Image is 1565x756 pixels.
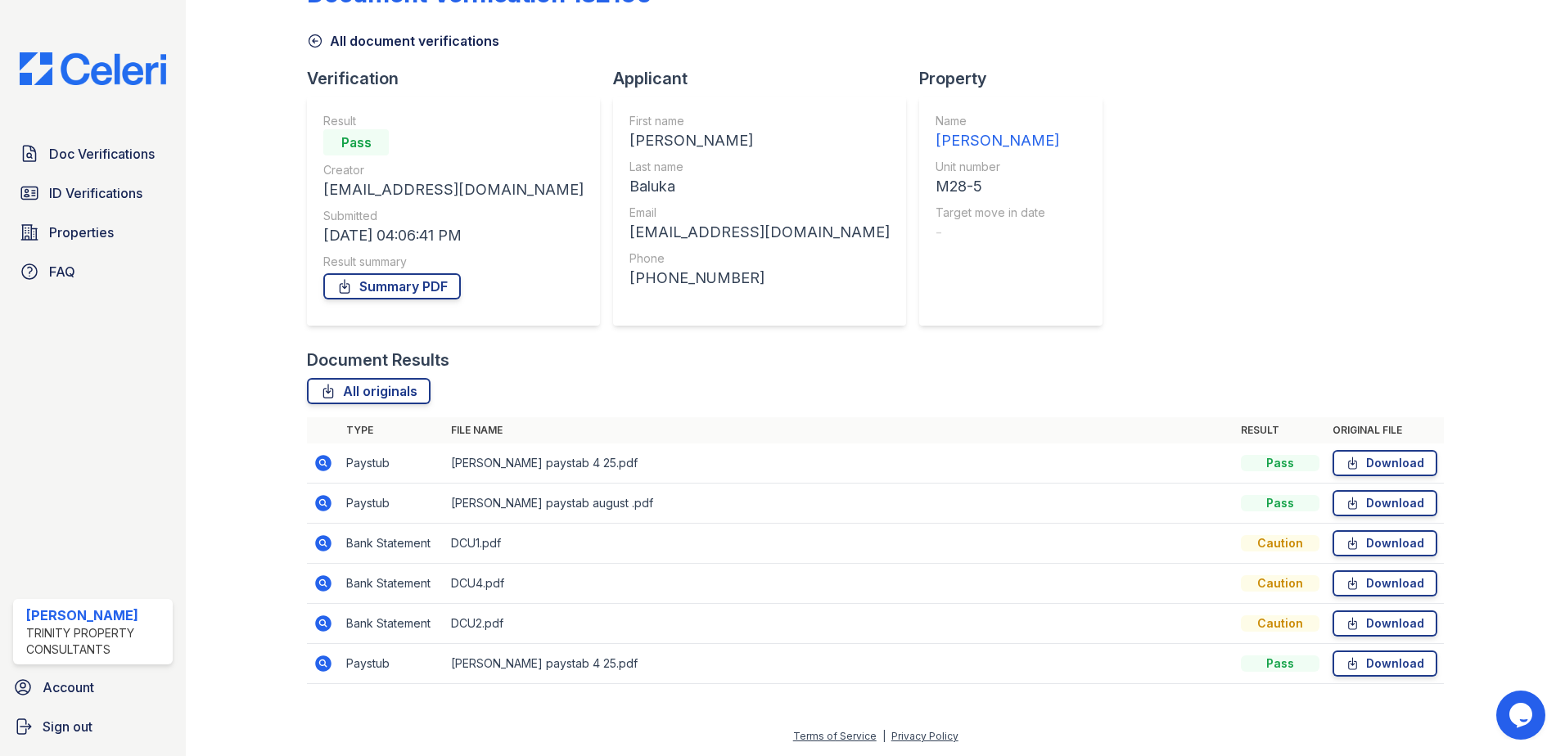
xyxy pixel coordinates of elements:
a: Account [7,671,179,704]
a: Download [1333,530,1437,556]
a: ID Verifications [13,177,173,209]
td: [PERSON_NAME] paystab august .pdf [444,484,1234,524]
span: Sign out [43,717,92,736]
td: Bank Statement [340,524,444,564]
div: Target move in date [936,205,1059,221]
a: Privacy Policy [891,730,958,742]
a: Name [PERSON_NAME] [936,113,1059,152]
div: Trinity Property Consultants [26,625,166,658]
div: Last name [629,159,890,175]
div: [EMAIL_ADDRESS][DOMAIN_NAME] [323,178,584,201]
iframe: chat widget [1496,691,1549,740]
a: Download [1333,450,1437,476]
div: Email [629,205,890,221]
div: Unit number [936,159,1059,175]
td: Bank Statement [340,564,444,604]
div: Phone [629,250,890,267]
img: CE_Logo_Blue-a8612792a0a2168367f1c8372b55b34899dd931a85d93a1a3d3e32e68fde9ad4.png [7,52,179,85]
span: ID Verifications [49,183,142,203]
td: Paystub [340,644,444,684]
div: Result [323,113,584,129]
div: | [882,730,886,742]
div: Pass [1241,655,1319,672]
td: Bank Statement [340,604,444,644]
td: DCU4.pdf [444,564,1234,604]
div: Pass [323,129,389,155]
th: Result [1234,417,1326,443]
div: - [936,221,1059,244]
a: All originals [307,378,431,404]
th: Type [340,417,444,443]
a: Doc Verifications [13,137,173,170]
a: Properties [13,216,173,249]
div: Baluka [629,175,890,198]
a: Sign out [7,710,179,743]
div: Caution [1241,615,1319,632]
div: [PHONE_NUMBER] [629,267,890,290]
div: M28-5 [936,175,1059,198]
div: [PERSON_NAME] [629,129,890,152]
span: Properties [49,223,114,242]
span: Doc Verifications [49,144,155,164]
a: Summary PDF [323,273,461,299]
div: [DATE] 04:06:41 PM [323,224,584,247]
div: Result summary [323,254,584,270]
div: Verification [307,67,613,90]
div: Property [919,67,1116,90]
th: Original file [1326,417,1444,443]
span: FAQ [49,262,75,281]
a: All document verifications [307,31,499,51]
a: Download [1333,490,1437,516]
th: File name [444,417,1234,443]
a: FAQ [13,255,173,288]
div: Caution [1241,575,1319,592]
div: [PERSON_NAME] [26,605,166,625]
a: Download [1333,610,1437,637]
td: Paystub [340,443,444,484]
div: Name [936,113,1059,129]
a: Download [1333,650,1437,677]
td: DCU2.pdf [444,604,1234,644]
div: Creator [323,162,584,178]
div: Document Results [307,349,449,371]
td: Paystub [340,484,444,524]
td: [PERSON_NAME] paystab 4 25.pdf [444,443,1234,484]
div: Pass [1241,455,1319,471]
a: Terms of Service [793,730,877,742]
div: Pass [1241,495,1319,511]
span: Account [43,677,94,697]
div: Caution [1241,535,1319,551]
a: Download [1333,570,1437,596]
div: [PERSON_NAME] [936,129,1059,152]
div: Submitted [323,208,584,224]
td: [PERSON_NAME] paystab 4 25.pdf [444,644,1234,684]
div: Applicant [613,67,919,90]
td: DCU1.pdf [444,524,1234,564]
div: [EMAIL_ADDRESS][DOMAIN_NAME] [629,221,890,244]
div: First name [629,113,890,129]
